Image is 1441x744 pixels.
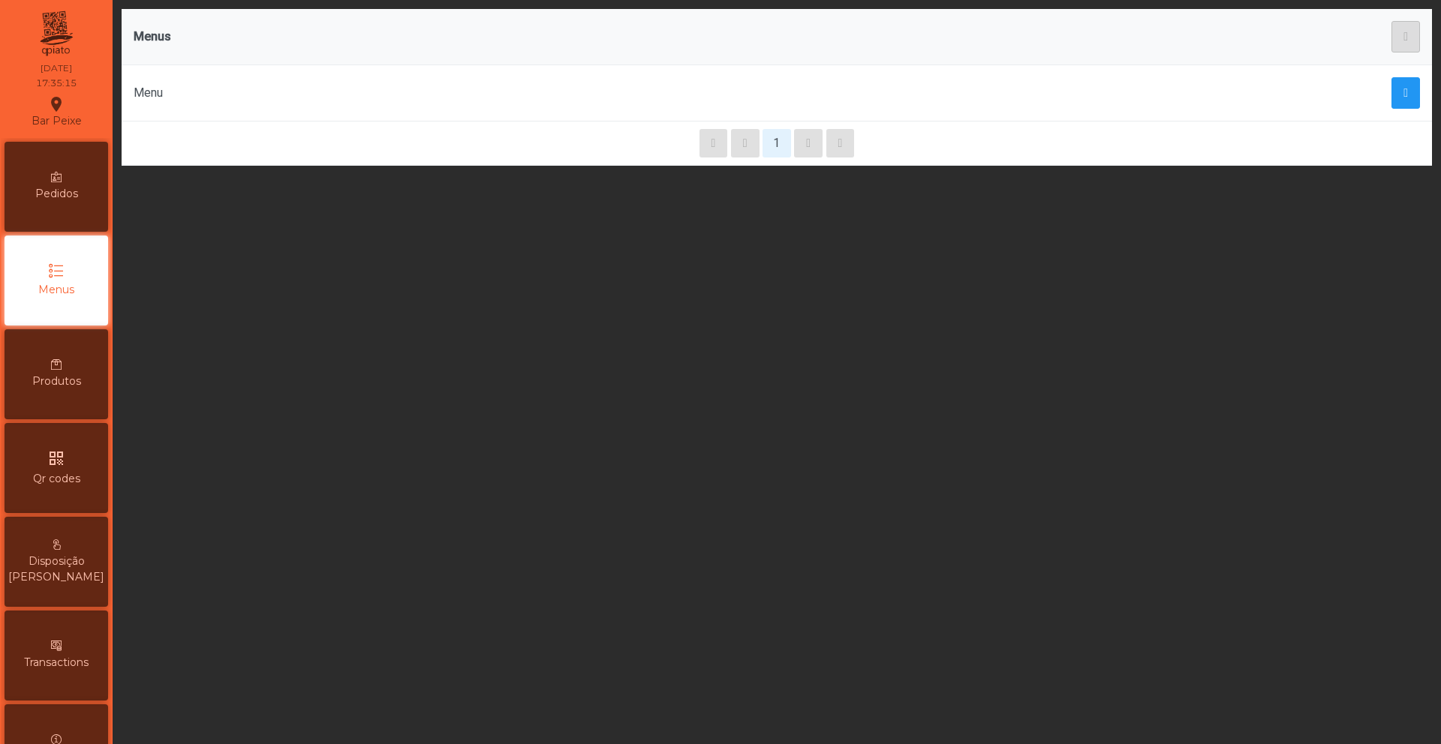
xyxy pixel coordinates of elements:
[47,449,65,467] i: qr_code
[36,76,77,90] div: 17:35:15
[38,282,74,298] span: Menus
[8,553,104,585] span: Disposição [PERSON_NAME]
[763,129,791,157] button: 1
[24,655,89,670] span: Transactions
[38,7,74,60] img: qpiato
[134,84,818,102] div: Menu
[32,373,81,389] span: Produtos
[35,186,78,202] span: Pedidos
[47,95,65,113] i: location_on
[32,93,82,130] div: Bar Peixe
[33,471,80,487] span: Qr codes
[41,61,72,75] div: [DATE]
[122,9,830,65] th: Menus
